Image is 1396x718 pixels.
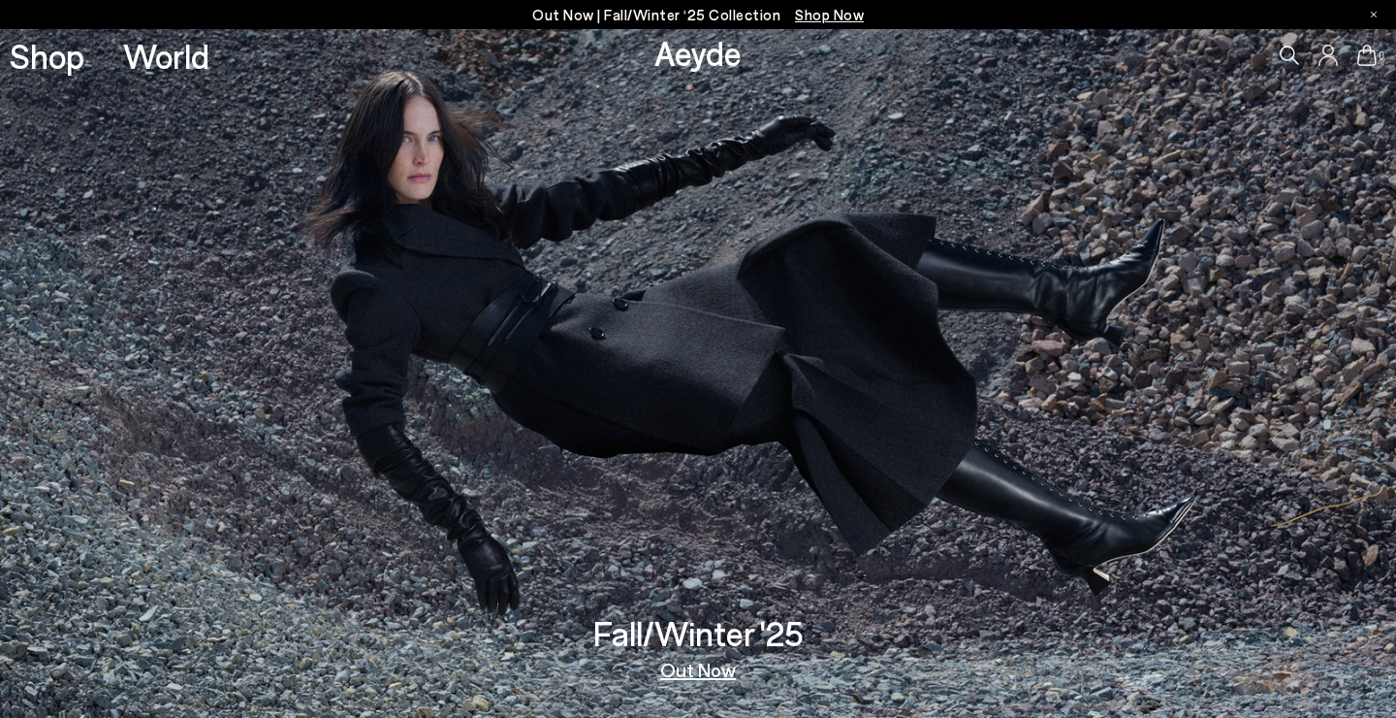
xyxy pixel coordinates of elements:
a: Out Now [660,660,736,679]
a: Aeyde [654,32,742,73]
span: Navigate to /collections/new-in [795,6,864,23]
p: Out Now | Fall/Winter ‘25 Collection [532,3,864,27]
a: 0 [1357,45,1377,66]
a: World [123,39,209,73]
a: Shop [10,39,84,73]
span: 0 [1377,50,1386,61]
h3: Fall/Winter '25 [593,616,804,650]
